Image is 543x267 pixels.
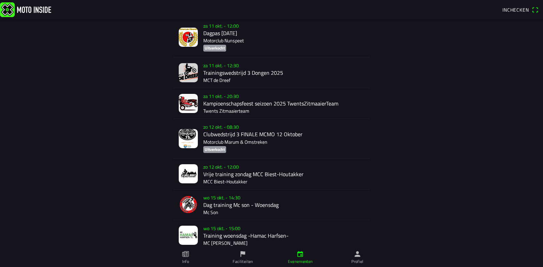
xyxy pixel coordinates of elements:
[351,258,364,265] ion-label: Profiel
[239,250,247,258] ion-icon: flag
[354,250,361,258] ion-icon: person
[502,6,529,13] span: Inchecken
[179,28,198,47] img: je4gFrQ8cEKVnC19DQjP0hLLZgIIXiNSMAZw9dEf.jpg
[288,258,313,265] ion-label: Evenementen
[179,195,198,214] img: sfRBxcGZmvZ0K6QUyq9TbY0sbKJYVDoKWVN9jkDZ.png
[179,63,198,82] img: lOLSn726VxCaGFNnlaZ6XcwBmXzx7kLs7LJ84tf7.jpg
[173,159,370,189] a: zo 12 okt. - 12:00Vrije training zondag MCC Biest-HoutakkerMCC Biest-Houtakker
[233,258,253,265] ion-label: Faciliteiten
[179,94,198,113] img: Q64ZTDhyUiaRHvaZ72GlsHQIyvLOgsUgZS6dcXa8.jpg
[179,129,198,148] img: LbgcGXuqXOdSySK6PB7o2dOaBt0ybU5wRIfe5Jy9.jpeg
[173,18,370,57] a: za 11 okt. - 12:00Dagpas [DATE]Motorclub NunspeetUitverkocht
[173,57,370,88] a: za 11 okt. - 12:30Trainingswedstrijd 3 Dongen 2025MCT de Dreef
[173,220,370,251] a: wo 15 okt. - 15:00Training woensdag -Hamac Harfsen-MC [PERSON_NAME]
[182,250,189,258] ion-icon: paper
[179,226,198,245] img: 5X6WuV9pb2prQnIhzLpXUpBPXTUNHyykgkgGaKby.jpg
[173,119,370,158] a: zo 12 okt. - 08:30Clubwedstrijd 3 FINALE MCMO 12 OktoberMotorclub Marum & OmstrekenUitverkocht
[296,250,304,258] ion-icon: calendar
[173,88,370,119] a: za 11 okt. - 20:30Kampioenschapsfeest seizoen 2025 TwentsZitmaaierTeamTwents Zitmaaierteam
[173,189,370,220] a: wo 15 okt. - 14:30Dag training Mc son - WoensdagMc Son
[182,258,189,265] ion-label: Info
[179,164,198,183] img: udXvP7Q40fbfxa2ax9mk5mhe0p4WM8gNconRuIYX.jpg
[499,4,542,15] a: Incheckenqr scanner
